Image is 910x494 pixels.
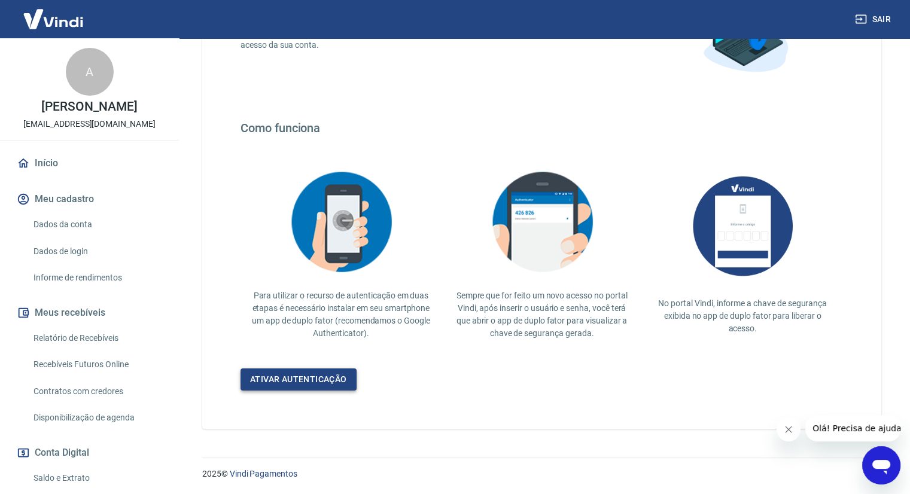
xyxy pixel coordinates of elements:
a: Dados da conta [29,212,165,237]
a: Contratos com credores [29,379,165,404]
h4: Como funciona [241,121,843,135]
p: 2025 © [202,468,881,480]
p: No portal Vindi, informe a chave de segurança exibida no app de duplo fator para liberar o acesso. [652,297,833,335]
img: Vindi [14,1,92,37]
img: explication-mfa2.908d58f25590a47144d3.png [281,164,401,280]
span: Olá! Precisa de ajuda? [7,8,101,18]
p: Sempre que for feito um novo acesso no portal Vindi, após inserir o usuário e senha, você terá qu... [451,289,633,340]
div: A [66,48,114,96]
button: Meus recebíveis [14,300,165,326]
img: AUbNX1O5CQAAAABJRU5ErkJggg== [683,164,802,288]
a: Relatório de Recebíveis [29,326,165,350]
a: Recebíveis Futuros Online [29,352,165,377]
a: Dados de login [29,239,165,264]
button: Conta Digital [14,440,165,466]
a: Ativar autenticação [241,368,357,391]
a: Vindi Pagamentos [230,469,297,478]
p: [EMAIL_ADDRESS][DOMAIN_NAME] [23,118,156,130]
img: explication-mfa3.c449ef126faf1c3e3bb9.png [482,164,602,280]
button: Meu cadastro [14,186,165,212]
iframe: Mensagem da empresa [805,415,900,441]
a: Início [14,150,165,176]
a: Informe de rendimentos [29,266,165,290]
button: Sair [853,8,896,31]
a: Saldo e Extrato [29,466,165,490]
p: [PERSON_NAME] [41,100,137,113]
iframe: Fechar mensagem [777,417,801,441]
iframe: Botão para abrir a janela de mensagens [862,446,900,484]
a: Disponibilização de agenda [29,405,165,430]
p: Para utilizar o recurso de autenticação em duas etapas é necessário instalar em seu smartphone um... [250,289,432,340]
